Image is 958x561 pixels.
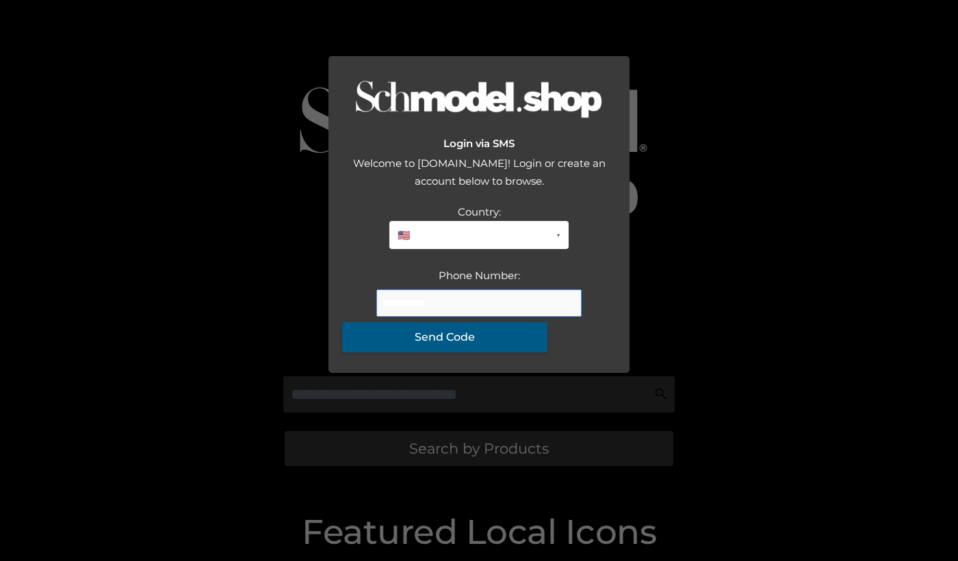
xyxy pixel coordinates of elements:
div: Welcome to [DOMAIN_NAME]! Login or create an account below to browse. [342,155,616,203]
label: Phone Number: [439,269,520,282]
button: Send Code [342,322,547,352]
img: Logo [356,80,602,120]
label: Country: [458,205,501,218]
h2: Login via SMS [342,138,616,150]
span: 🇺🇸 [GEOGRAPHIC_DATA] (+1) [398,226,551,244]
